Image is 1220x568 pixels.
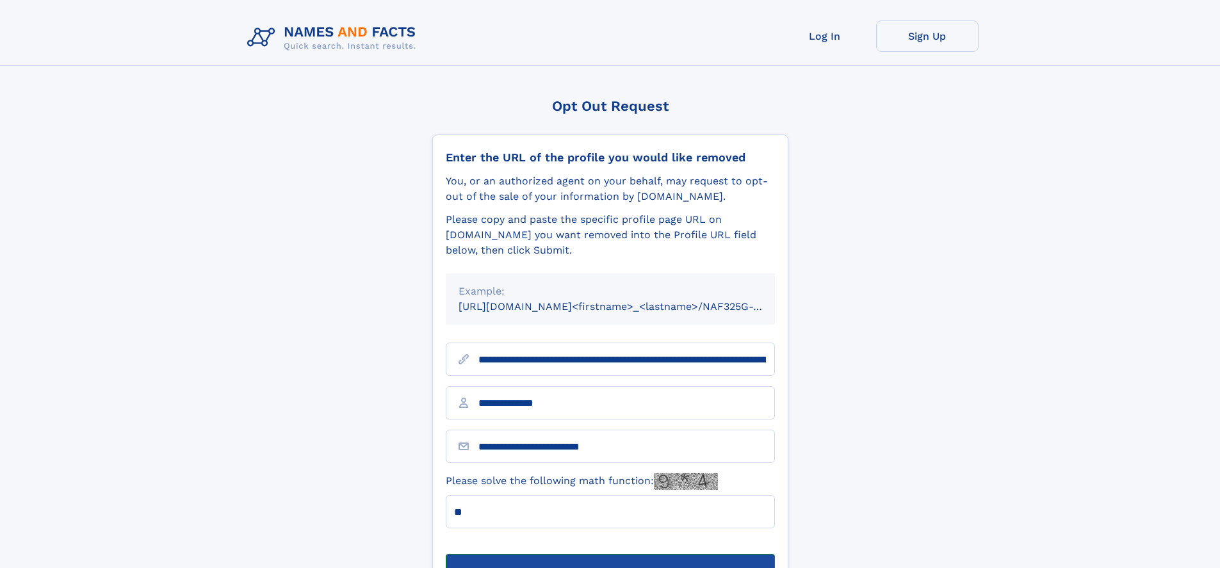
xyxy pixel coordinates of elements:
[446,212,775,258] div: Please copy and paste the specific profile page URL on [DOMAIN_NAME] you want removed into the Pr...
[459,300,799,312] small: [URL][DOMAIN_NAME]<firstname>_<lastname>/NAF325G-xxxxxxxx
[459,284,762,299] div: Example:
[774,20,876,52] a: Log In
[876,20,979,52] a: Sign Up
[446,150,775,165] div: Enter the URL of the profile you would like removed
[242,20,427,55] img: Logo Names and Facts
[432,98,788,114] div: Opt Out Request
[446,174,775,204] div: You, or an authorized agent on your behalf, may request to opt-out of the sale of your informatio...
[446,473,718,490] label: Please solve the following math function:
